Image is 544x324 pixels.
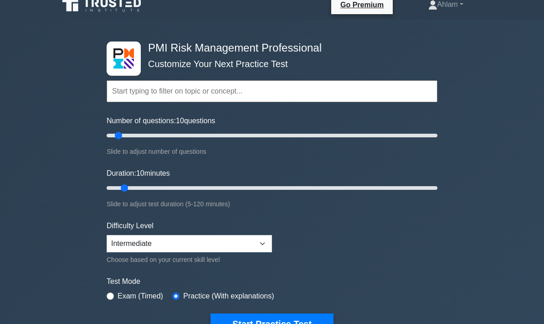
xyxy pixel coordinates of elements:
label: Difficulty Level [107,221,154,232]
label: Number of questions: questions [107,116,215,127]
label: Exam (Timed) [118,291,163,302]
span: 10 [176,117,184,125]
div: Slide to adjust test duration (5-120 minutes) [107,199,437,210]
input: Start typing to filter on topic or concept... [107,81,437,103]
label: Practice (With explanations) [183,291,274,302]
span: 10 [136,170,144,178]
div: Slide to adjust number of questions [107,146,437,157]
label: Test Mode [107,277,437,287]
div: Choose based on your current skill level [107,255,272,266]
label: Duration: minutes [107,168,170,179]
h4: PMI Risk Management Professional [144,42,393,55]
